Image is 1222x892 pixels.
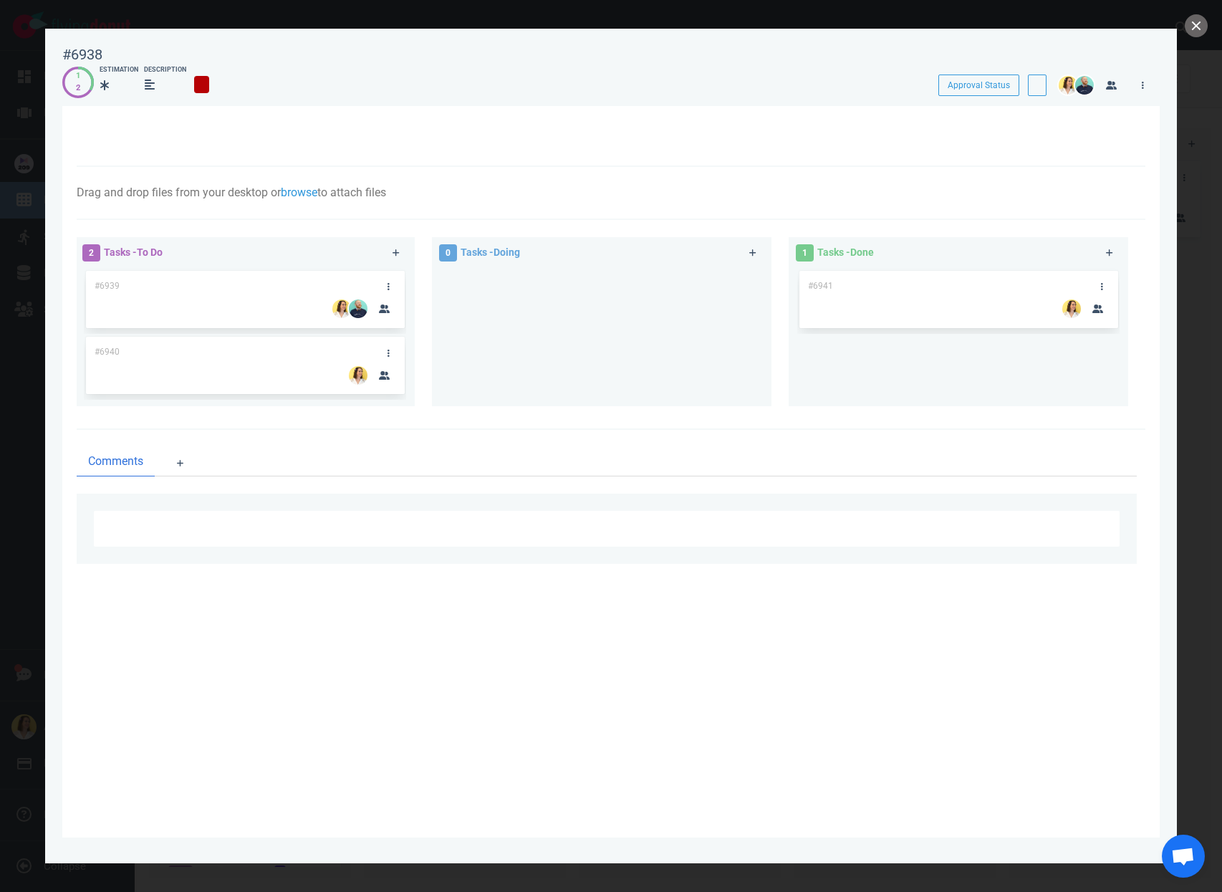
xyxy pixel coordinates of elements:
[349,299,367,318] img: 26
[808,281,833,291] span: #6941
[95,281,120,291] span: #6939
[95,347,120,357] span: #6940
[461,246,520,258] span: Tasks - Doing
[317,186,386,199] span: to attach files
[62,46,102,64] div: #6938
[1185,14,1208,37] button: close
[1162,835,1205,878] div: Ouvrir le chat
[144,65,186,75] div: Description
[349,366,367,385] img: 26
[88,453,143,470] span: Comments
[1062,299,1081,318] img: 26
[100,65,138,75] div: Estimation
[76,82,80,95] div: 2
[76,70,80,82] div: 1
[938,75,1019,96] button: Approval Status
[1075,76,1094,95] img: 26
[104,246,163,258] span: Tasks - To Do
[817,246,874,258] span: Tasks - Done
[796,244,814,262] span: 1
[1059,76,1077,95] img: 26
[77,186,281,199] span: Drag and drop files from your desktop or
[332,299,351,318] img: 26
[82,244,100,262] span: 2
[281,186,317,199] a: browse
[439,244,457,262] span: 0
